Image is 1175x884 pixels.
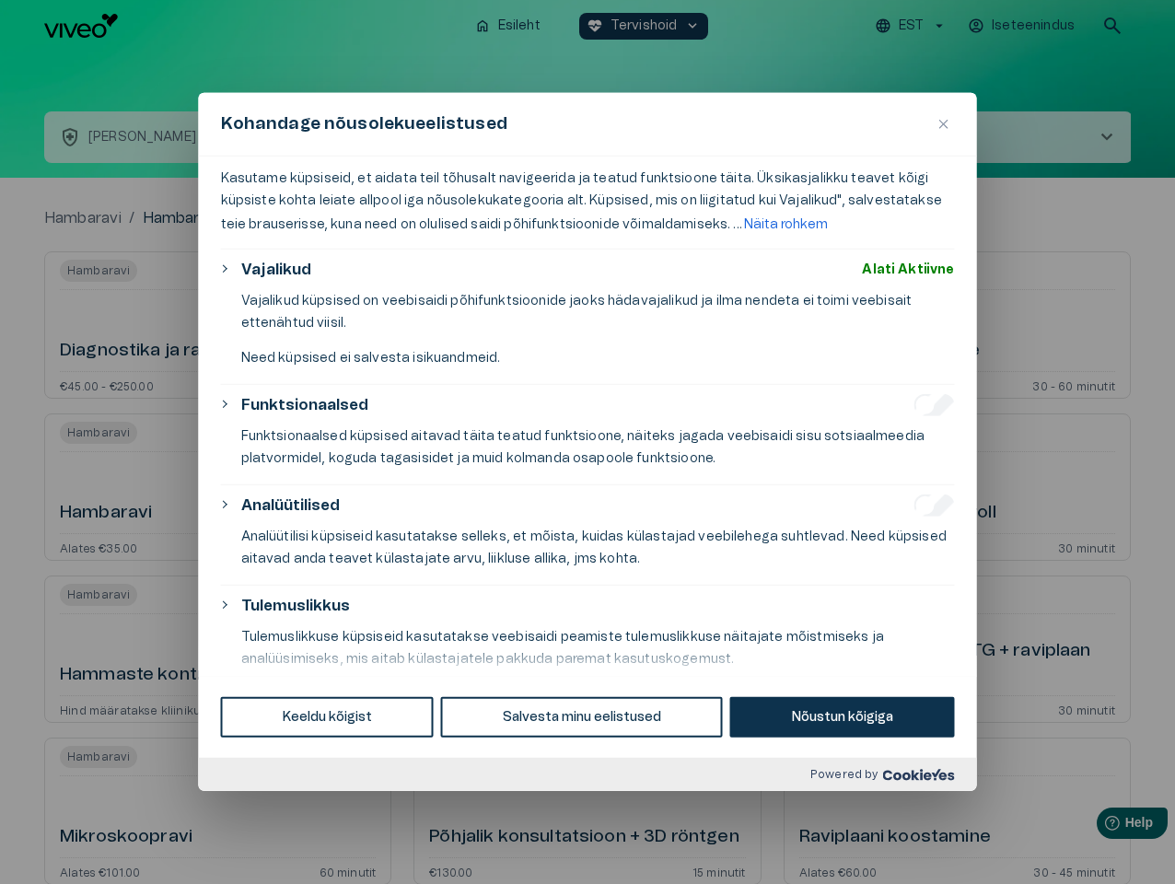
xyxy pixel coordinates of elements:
div: Powered by [199,758,977,791]
p: Vajalikud küpsised on veebisaidi põhifunktsioonide jaoks hädavajalikud ja ilma nendeta ei toimi v... [241,290,955,334]
img: Cookieyes logo [883,769,955,781]
span: Alati Aktiivne [862,259,954,281]
div: Kohandage nõusolekueelistused [199,93,977,791]
input: Luba Funktsionaalsed [914,394,955,416]
button: Sulge [933,113,955,135]
button: Nõustun kõigiga [730,697,955,738]
button: Tulemuslikkus [241,595,350,617]
p: Analüütilisi küpsiseid kasutatakse selleks, et mõista, kuidas külastajad veebilehega suhtlevad. N... [241,526,955,570]
img: Close [939,120,948,129]
button: Näita rohkem [742,212,830,238]
p: Need küpsised ei salvesta isikuandmeid. [241,347,955,369]
span: Kohandage nõusolekueelistused [221,113,507,135]
p: Funktsionaalsed küpsised aitavad täita teatud funktsioone, näiteks jagada veebisaidi sisu sotsiaa... [241,425,955,470]
button: Analüütilised [241,494,340,517]
button: Keeldu kõigist [221,697,434,738]
input: Luba Analüütilised [914,494,955,517]
button: Funktsionaalsed [241,394,368,416]
p: Kasutame küpsiseid, et aidata teil tõhusalt navigeerida ja teatud funktsioone täita. Üksikasjalik... [221,168,955,238]
button: Salvesta minu eelistused [441,697,723,738]
p: Tulemuslikkuse küpsiseid kasutatakse veebisaidi peamiste tulemuslikkuse näitajate mõistmiseks ja ... [241,626,955,670]
button: Vajalikud [241,259,311,281]
span: Help [94,15,122,29]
